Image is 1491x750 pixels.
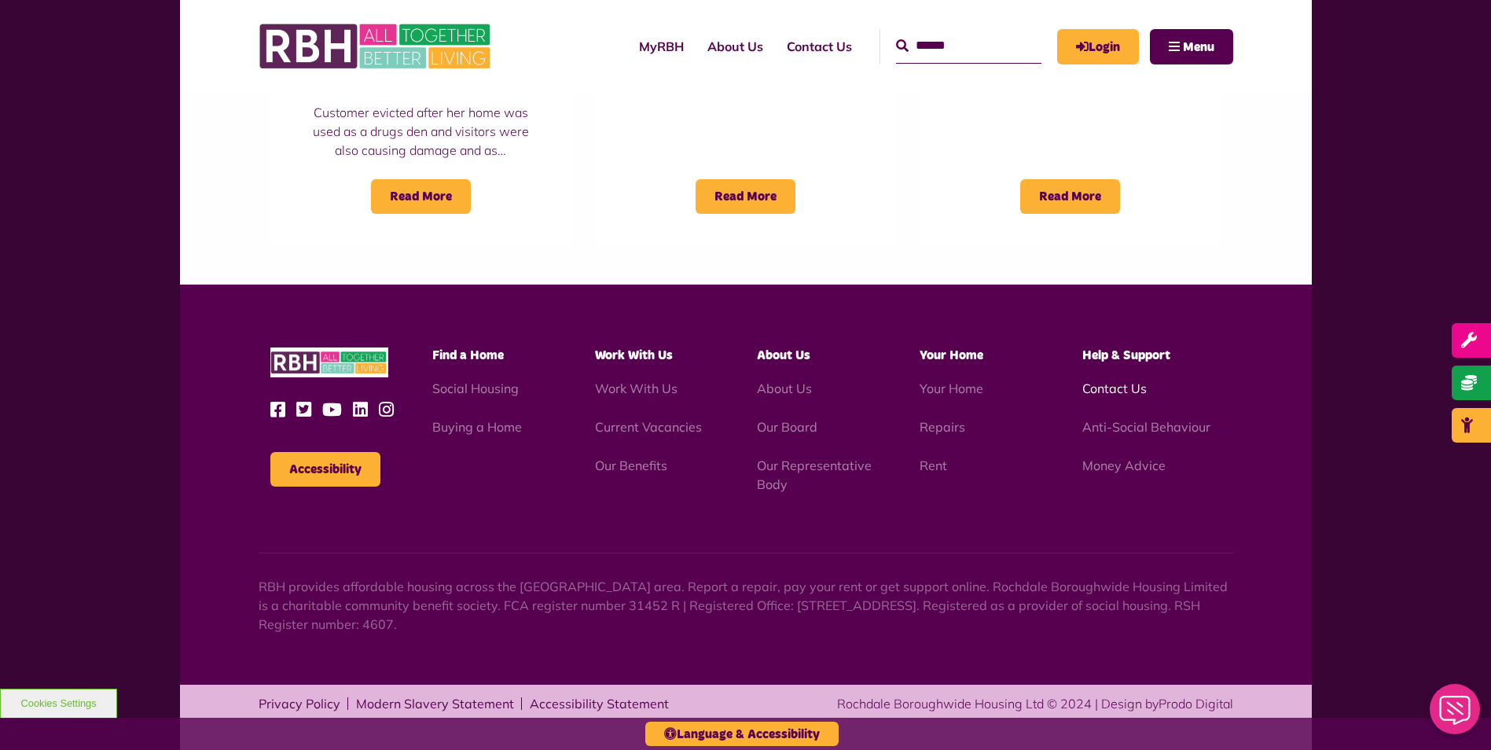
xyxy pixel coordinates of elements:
[356,697,514,710] a: Modern Slavery Statement - open in a new tab
[270,347,388,378] img: RBH
[757,381,812,396] a: About Us
[1082,349,1170,362] span: Help & Support
[1020,179,1120,214] span: Read More
[896,29,1041,63] input: Search
[920,381,983,396] a: Your Home
[595,458,667,473] a: Our Benefits
[259,577,1233,634] p: RBH provides affordable housing across the [GEOGRAPHIC_DATA] area. Report a repair, pay your rent...
[595,349,673,362] span: Work With Us
[920,349,983,362] span: Your Home
[432,349,504,362] span: Find a Home
[530,697,669,710] a: Accessibility Statement
[1082,419,1210,435] a: Anti-Social Behaviour
[696,179,795,214] span: Read More
[627,25,696,68] a: MyRBH
[696,25,775,68] a: About Us
[432,419,522,435] a: Buying a Home
[1420,679,1491,750] iframe: Netcall Web Assistant for live chat
[595,419,702,435] a: Current Vacancies
[1057,29,1139,64] a: MyRBH
[645,722,839,746] button: Language & Accessibility
[1082,381,1147,396] a: Contact Us
[270,452,380,487] button: Accessibility
[1150,29,1233,64] button: Navigation
[920,419,965,435] a: Repairs
[259,697,340,710] a: Privacy Policy
[837,694,1233,713] div: Rochdale Boroughwide Housing Ltd © 2024 | Design by
[371,179,471,214] span: Read More
[775,25,864,68] a: Contact Us
[432,381,519,396] a: Social Housing - open in a new tab
[757,458,872,492] a: Our Representative Body
[757,349,810,362] span: About Us
[1159,696,1233,711] a: Prodo Digital - open in a new tab
[302,103,540,160] p: Customer evicted after her home was used as a drugs den and visitors were also causing damage and...
[920,458,947,473] a: Rent
[757,419,817,435] a: Our Board
[1082,458,1166,473] a: Money Advice
[595,381,678,396] a: Work With Us
[259,16,494,77] img: RBH
[1183,41,1214,53] span: Menu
